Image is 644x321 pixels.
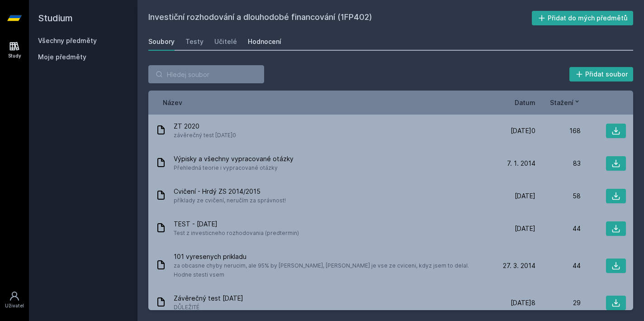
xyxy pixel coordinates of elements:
div: 58 [535,192,581,201]
span: závěrečný test [DATE]0 [174,131,236,140]
span: ZT 2020 [174,122,236,131]
span: Test z investicneho rozhodovania (predtermin) [174,229,299,238]
div: 44 [535,261,581,270]
div: Hodnocení [248,37,281,46]
span: DŮLEŽITÉ [174,303,243,312]
span: 27. 3. 2014 [503,261,535,270]
div: Study [8,53,21,59]
span: Přehledná teorie i vypracované otázky [174,163,294,172]
button: Stažení [550,98,581,107]
span: [DATE] [515,192,535,201]
button: Datum [515,98,535,107]
div: 83 [535,159,581,168]
span: 101 vyresenych prikladu [174,252,487,261]
a: Všechny předměty [38,37,97,44]
h2: Investiční rozhodování a dlouhodobé financování (1FP402) [148,11,532,25]
a: Testy [185,33,204,51]
div: 44 [535,224,581,233]
div: Uživatel [5,302,24,309]
span: 7. 1. 2014 [507,159,535,168]
div: 168 [535,126,581,135]
span: Stažení [550,98,573,107]
div: Soubory [148,37,175,46]
span: [DATE] [515,224,535,233]
div: Učitelé [214,37,237,46]
span: [DATE]8 [511,298,535,307]
span: TEST - [DATE] [174,220,299,229]
button: Přidat do mých předmětů [532,11,634,25]
input: Hledej soubor [148,65,264,83]
a: Učitelé [214,33,237,51]
button: Přidat soubor [569,67,634,81]
span: [DATE]0 [511,126,535,135]
a: Soubory [148,33,175,51]
span: Závěrečný test [DATE] [174,294,243,303]
a: Study [2,36,27,64]
span: Moje předměty [38,53,86,62]
a: Hodnocení [248,33,281,51]
button: Název [163,98,182,107]
a: Uživatel [2,286,27,314]
div: 29 [535,298,581,307]
span: příklady ze cvičení, neručím za správnost! [174,196,286,205]
span: Výpisky a všechny vypracované otázky [174,154,294,163]
span: za obcasne chyby nerucim, ale 95% by [PERSON_NAME], [PERSON_NAME] je vse ze cviceni, kdyz jsem to... [174,261,487,279]
span: Cvičení - Hrdý ZS 2014/2015 [174,187,286,196]
div: Testy [185,37,204,46]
